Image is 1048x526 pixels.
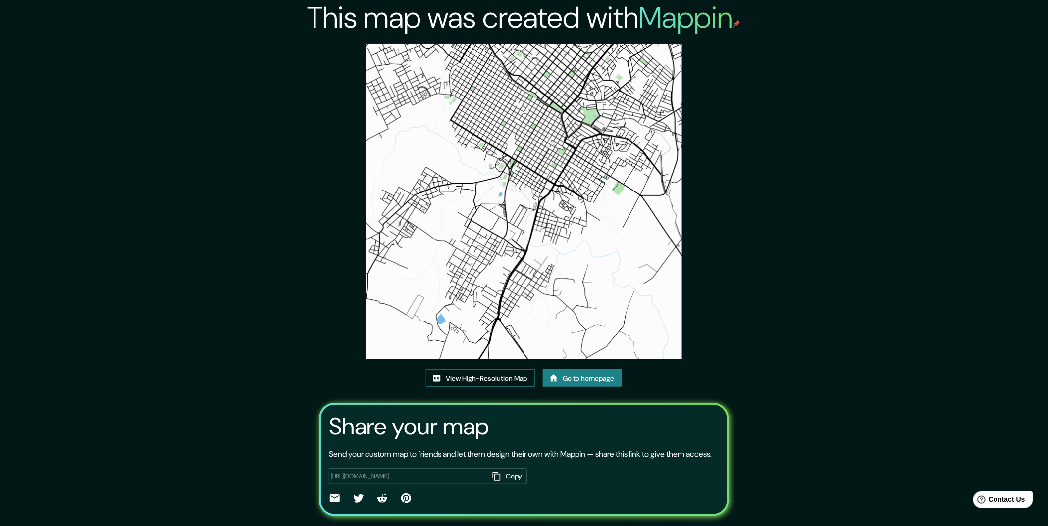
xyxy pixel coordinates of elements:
p: Send your custom map to friends and let them design their own with Mappin — share this link to gi... [329,448,712,460]
img: created-map [366,44,682,359]
h3: Share your map [329,413,489,440]
a: View High-Resolution Map [426,369,535,387]
button: Copy [488,468,527,484]
a: Go to homepage [543,369,622,387]
iframe: Help widget launcher [960,487,1037,515]
img: mappin-pin [733,20,741,28]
